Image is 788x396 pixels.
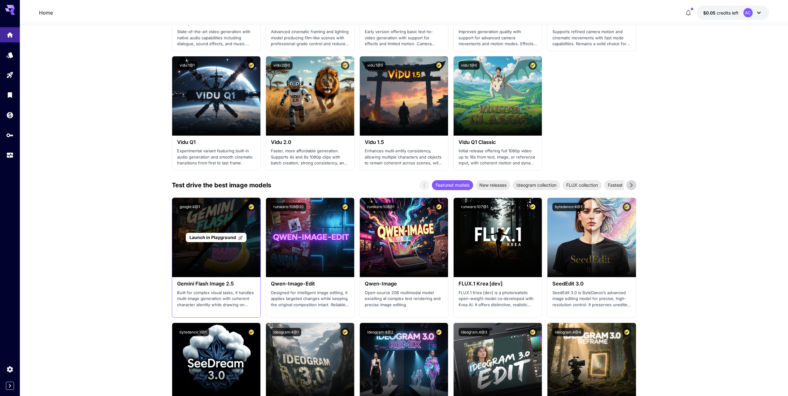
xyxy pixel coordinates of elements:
img: alt [454,56,542,136]
div: Ideogram collection [513,180,560,190]
div: Playground [6,71,14,79]
span: Launch in Playground [189,235,236,240]
a: Launch in Playground [186,233,246,242]
div: Wallet [6,111,14,119]
p: Designed for intelligent image editing, it applies targeted changes while keeping the original co... [271,290,349,308]
p: Improves generation quality with support for advanced camera movements and motion modes. Effects ... [459,29,537,47]
p: Experimental variant featuring built-in audio generation and smooth cinematic transitions from fi... [177,148,255,166]
p: SeedEdit 3.0 is ByteDance’s advanced image editing model for precise, high-resolution control. It... [552,290,631,308]
button: Certified Model – Vetted for best performance and includes a commercial license. [529,61,537,70]
img: alt [172,56,260,136]
a: Home [39,9,53,16]
button: runware:108@20 [271,203,306,211]
button: Certified Model – Vetted for best performance and includes a commercial license. [435,203,443,211]
span: New releases [476,182,510,188]
img: alt [266,198,354,277]
h3: Vidu 2.0 [271,139,349,145]
span: Ideogram collection [513,182,560,188]
button: vidu:1@5 [365,61,385,70]
img: alt [360,56,448,136]
h3: Vidu Q1 Classic [459,139,537,145]
div: Library [6,91,14,99]
button: vidu:1@0 [459,61,480,70]
button: Certified Model – Vetted for best performance and includes a commercial license. [529,203,537,211]
h3: Qwen-Image-Edit [271,281,349,287]
img: alt [547,198,636,277]
button: $0.05AC [697,6,769,20]
button: Certified Model – Vetted for best performance and includes a commercial license. [341,203,349,211]
button: Certified Model – Vetted for best performance and includes a commercial license. [623,328,631,336]
p: Advanced cinematic framing and lighting model producing film-like scenes with professional-grade ... [271,29,349,47]
div: AC [743,8,753,17]
button: vidu:2@0 [271,61,293,70]
button: Certified Model – Vetted for best performance and includes a commercial license. [247,328,255,336]
p: Early version offering basic text-to-video generation with support for effects and limited motion... [365,29,443,47]
p: Initial release offering full 1080p video up to 16s from text, image, or reference input, with co... [459,148,537,166]
div: $0.05 [703,10,738,16]
span: credits left [717,10,738,15]
div: Settings [6,365,14,373]
button: vidu:1@1 [177,61,197,70]
img: alt [360,198,448,277]
span: Fastest models [604,182,642,188]
button: Certified Model – Vetted for best performance and includes a commercial license. [341,61,349,70]
div: Featured models [432,180,473,190]
img: alt [266,56,354,136]
button: Certified Model – Vetted for best performance and includes a commercial license. [435,328,443,336]
h3: Qwen-Image [365,281,443,287]
button: ideogram:4@4 [552,328,584,336]
button: Certified Model – Vetted for best performance and includes a commercial license. [247,61,255,70]
div: Home [6,31,14,39]
h3: Vidu 1.5 [365,139,443,145]
p: Faster, more affordable generation. Supports 4s and 8s 1080p clips with batch creation, strong co... [271,148,349,166]
h3: SeedEdit 3.0 [552,281,631,287]
button: runware:108@1 [365,203,397,211]
p: State-of-the-art video generation with native audio capabilities including dialogue, sound effect... [177,29,255,47]
span: Featured models [432,182,473,188]
span: FLUX collection [563,182,602,188]
h3: Gemini Flash Image 2.5 [177,281,255,287]
button: ideogram:4@3 [459,328,490,336]
p: Open‑source 20B multimodal model excelling at complex text rendering and precise image editing. [365,290,443,308]
nav: breadcrumb [39,9,53,16]
button: Certified Model – Vetted for best performance and includes a commercial license. [247,203,255,211]
p: FLUX.1 Krea [dev] is a photorealistic open-weight model co‑developed with Krea AI. It offers dist... [459,290,537,308]
div: API Keys [6,131,14,139]
div: New releases [476,180,510,190]
p: Test drive the best image models [172,181,271,190]
button: runware:107@1 [459,203,491,211]
span: $0.05 [703,10,717,15]
button: Certified Model – Vetted for best performance and includes a commercial license. [529,328,537,336]
button: ideogram:4@2 [365,328,396,336]
button: bytedance:4@1 [552,203,585,211]
button: bytedance:3@1 [177,328,209,336]
img: alt [454,198,542,277]
button: Certified Model – Vetted for best performance and includes a commercial license. [341,328,349,336]
div: Usage [6,151,14,159]
p: Enhances multi-entity consistency, allowing multiple characters and objects to remain coherent ac... [365,148,443,166]
p: Built for complex visual tasks, it handles multi-image generation with coherent character identit... [177,290,255,308]
h3: Vidu Q1 [177,139,255,145]
button: Certified Model – Vetted for best performance and includes a commercial license. [435,61,443,70]
button: ideogram:4@1 [271,328,301,336]
div: Models [6,49,14,57]
button: Expand sidebar [6,382,14,390]
button: google:4@1 [177,203,202,211]
div: Fastest models [604,180,642,190]
div: FLUX collection [563,180,602,190]
h3: FLUX.1 Krea [dev] [459,281,537,287]
p: Supports refined camera motion and cinematic movements with fast mode capabilities. Remains a sol... [552,29,631,47]
button: Certified Model – Vetted for best performance and includes a commercial license. [623,203,631,211]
